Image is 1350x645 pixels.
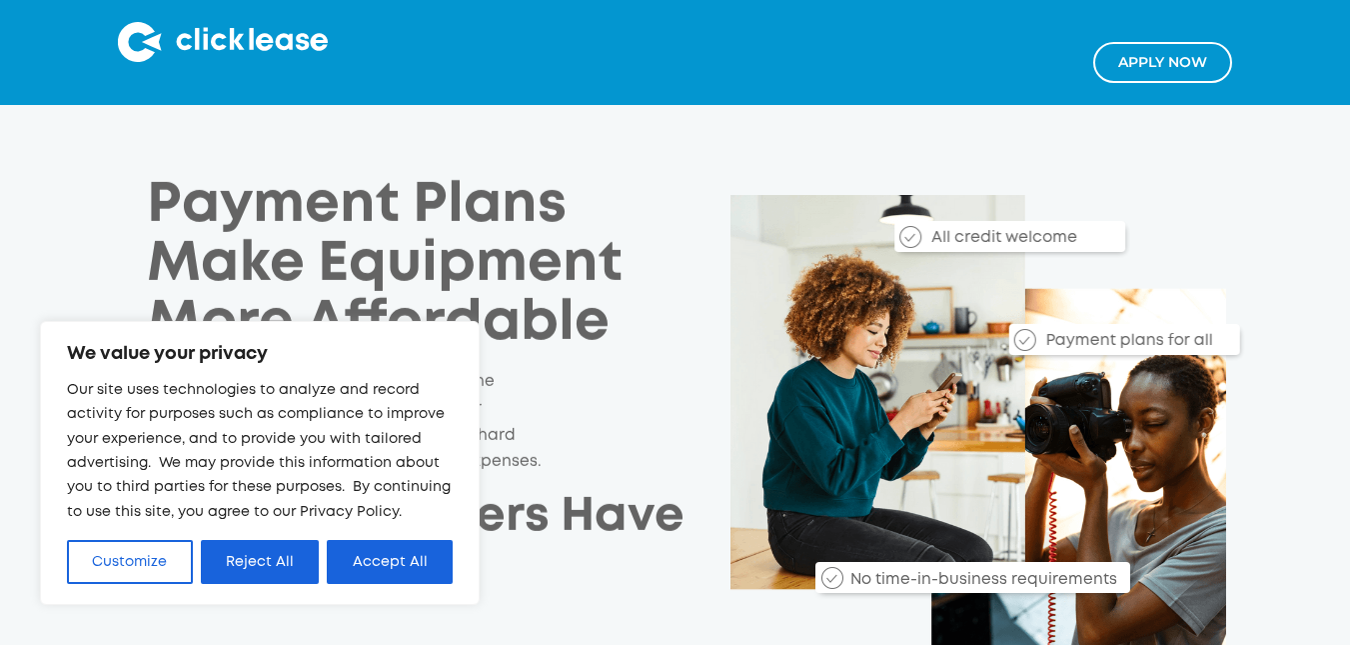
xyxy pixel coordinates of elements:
button: Customize [67,540,193,584]
button: Accept All [327,540,453,584]
div: No time-in-business requirements [840,569,1129,591]
img: Clicklease logo [118,22,328,62]
a: Apply NOw [1093,42,1232,83]
h1: Payment Plans Make Equipment More Affordable [147,176,645,352]
p: We value your privacy [67,342,453,366]
img: Checkmark_callout [821,567,843,589]
div: Payment plans for all [1036,330,1240,352]
div: All credit welcome [921,227,1125,249]
h2: What Customers Have Been Saying [147,485,684,610]
button: Reject All [201,540,320,584]
img: Checkmark_callout [1014,329,1036,351]
img: Checkmark_callout [899,226,921,248]
div: We value your privacy [40,321,480,605]
span: Our site uses technologies to analyze and record activity for purposes such as compliance to impr... [67,384,451,518]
